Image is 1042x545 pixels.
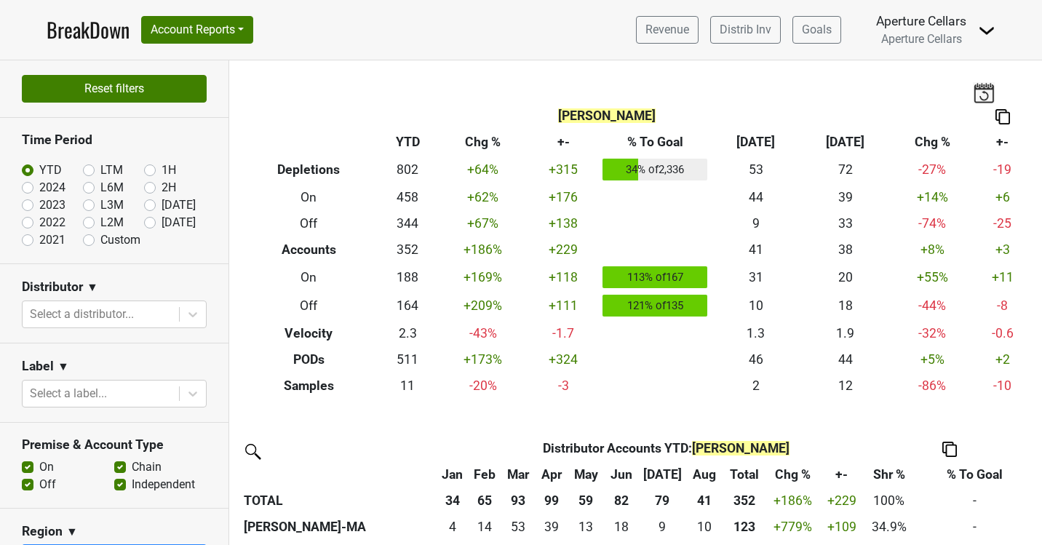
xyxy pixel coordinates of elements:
th: Feb: activate to sort column ascending [469,461,501,488]
label: 1H [162,162,176,179]
th: 41 [687,488,723,514]
td: -10 [974,373,1031,399]
th: Velocity [240,320,377,346]
th: TOTAL [240,488,436,514]
label: L6M [100,179,124,196]
td: 72 [800,156,890,185]
th: Accounts [240,236,377,263]
label: L3M [100,196,124,214]
th: 99 [536,488,568,514]
td: +8 % [891,236,974,263]
td: 100% [864,488,915,514]
th: PODs [240,346,377,373]
td: 10 [711,292,800,321]
th: Chg % [438,130,528,156]
td: 9 [711,210,800,236]
td: +111 [528,292,599,321]
div: +109 [824,517,860,536]
label: 2023 [39,196,65,214]
td: 344 [377,210,438,236]
td: +14 % [891,184,974,210]
span: +229 [827,493,856,508]
h3: Label [22,359,54,374]
div: 10 [691,517,719,536]
td: +779 % [766,514,820,540]
td: -0.6 [974,320,1031,346]
h3: Distributor [22,279,83,295]
td: 2.3 [377,320,438,346]
th: [DATE] [711,130,800,156]
td: -44 % [891,292,974,321]
a: Revenue [636,16,699,44]
td: 164 [377,292,438,321]
th: Mar: activate to sort column ascending [501,461,536,488]
td: 1.9 [800,320,890,346]
th: On [240,263,377,292]
td: 511 [377,346,438,373]
td: 39 [800,184,890,210]
th: Distributor Accounts YTD : [469,435,864,461]
span: Aperture Cellars [881,32,962,46]
th: 82 [605,488,638,514]
td: +62 % [438,184,528,210]
a: BreakDown [47,15,130,45]
td: 18 [800,292,890,321]
td: +64 % [438,156,528,185]
td: - [915,514,1035,540]
td: -86 % [891,373,974,399]
td: -43 % [438,320,528,346]
td: 4 [436,514,469,540]
td: +186 % [438,236,528,263]
th: +- [528,130,599,156]
th: Apr: activate to sort column ascending [536,461,568,488]
td: 39 [536,514,568,540]
td: -3 [528,373,599,399]
th: YTD [377,130,438,156]
td: +2 [974,346,1031,373]
td: +229 [528,236,599,263]
td: 10 [687,514,723,540]
th: [DATE] [800,130,890,156]
td: +11 [974,263,1031,292]
td: 20 [800,263,890,292]
th: &nbsp;: activate to sort column ascending [240,461,436,488]
td: -25 [974,210,1031,236]
a: Distrib Inv [710,16,781,44]
td: -20 % [438,373,528,399]
h3: Time Period [22,132,207,148]
td: 9 [638,514,687,540]
td: +209 % [438,292,528,321]
label: 2021 [39,231,65,249]
td: 1.3 [711,320,800,346]
td: +176 [528,184,599,210]
td: 53 [711,156,800,185]
td: 41 [711,236,800,263]
h3: Premise & Account Type [22,437,207,453]
td: -32 % [891,320,974,346]
th: 93 [501,488,536,514]
div: 39 [539,517,564,536]
img: filter [240,439,263,462]
td: 12 [800,373,890,399]
th: Off [240,292,377,321]
th: +- [974,130,1031,156]
th: 59 [568,488,605,514]
img: last_updated_date [973,82,995,103]
th: Aug: activate to sort column ascending [687,461,723,488]
td: -19 [974,156,1031,185]
td: 11 [377,373,438,399]
span: ▼ [87,279,98,296]
th: Chg % [891,130,974,156]
td: 46 [711,346,800,373]
td: +55 % [891,263,974,292]
label: 2022 [39,214,65,231]
th: On [240,184,377,210]
div: 13 [571,517,601,536]
span: ▼ [66,523,78,541]
td: 458 [377,184,438,210]
td: +6 [974,184,1031,210]
td: +67 % [438,210,528,236]
h3: Region [22,524,63,539]
label: [DATE] [162,214,196,231]
td: 44 [800,346,890,373]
